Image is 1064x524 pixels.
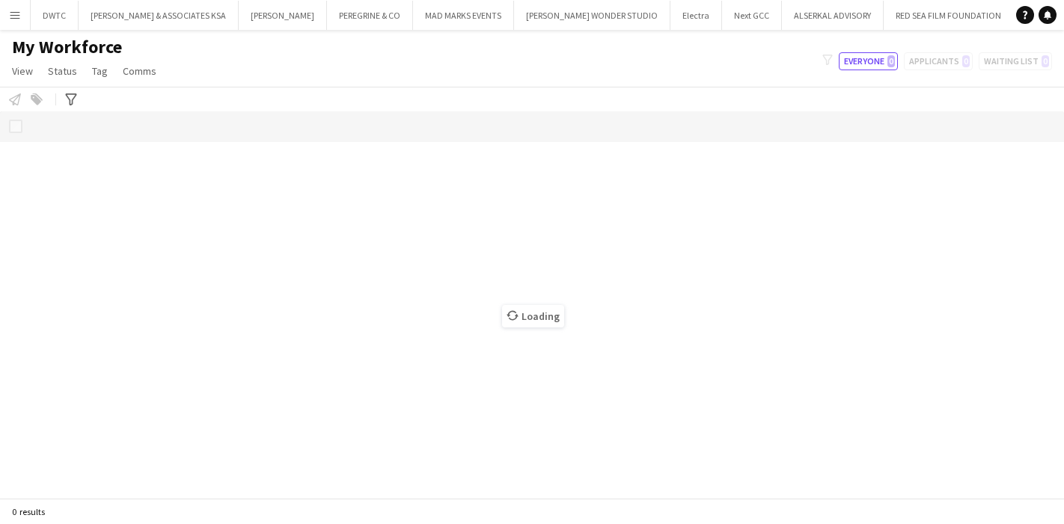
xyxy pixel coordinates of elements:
button: Next GCC [722,1,782,30]
button: Everyone0 [839,52,898,70]
a: Tag [86,61,114,81]
button: RED SEA FILM FOUNDATION [884,1,1014,30]
span: My Workforce [12,36,122,58]
button: [PERSON_NAME] & ASSOCIATES KSA [79,1,239,30]
span: 0 [887,55,895,67]
button: PEREGRINE & CO [327,1,413,30]
button: [PERSON_NAME] [239,1,327,30]
a: Status [42,61,83,81]
a: View [6,61,39,81]
span: Comms [123,64,156,78]
a: Comms [117,61,162,81]
button: MAD MARKS EVENTS [413,1,514,30]
span: View [12,64,33,78]
app-action-btn: Advanced filters [62,90,80,108]
span: Tag [92,64,108,78]
span: Status [48,64,77,78]
button: [PERSON_NAME] WONDER STUDIO [514,1,670,30]
button: Electra [670,1,722,30]
button: ALSERKAL ADVISORY [782,1,884,30]
button: DWTC [31,1,79,30]
span: Loading [502,305,564,327]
